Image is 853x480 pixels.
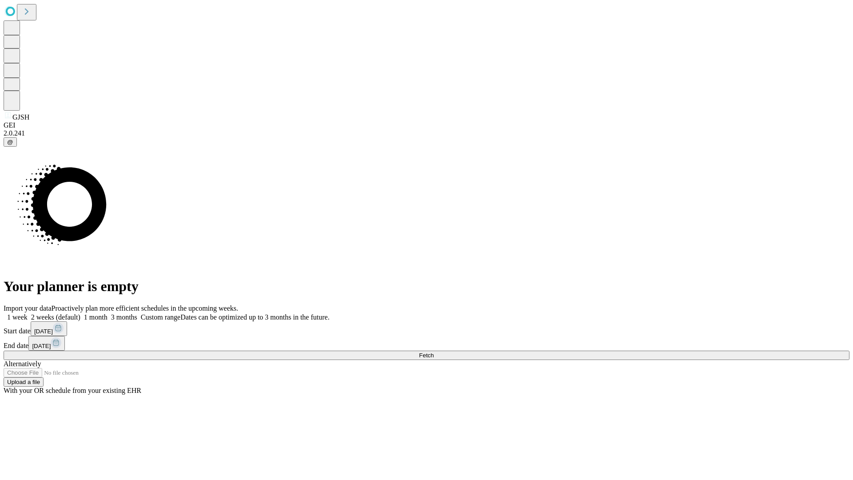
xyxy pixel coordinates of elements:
span: 2 weeks (default) [31,313,80,321]
button: @ [4,137,17,147]
button: Upload a file [4,377,44,387]
span: [DATE] [34,328,53,335]
span: 3 months [111,313,137,321]
button: Fetch [4,351,849,360]
span: GJSH [12,113,29,121]
span: Import your data [4,304,52,312]
button: [DATE] [28,336,65,351]
button: [DATE] [31,321,67,336]
span: Alternatively [4,360,41,368]
span: Proactively plan more efficient schedules in the upcoming weeks. [52,304,238,312]
div: GEI [4,121,849,129]
h1: Your planner is empty [4,278,849,295]
span: Dates can be optimized up to 3 months in the future. [180,313,329,321]
span: 1 week [7,313,28,321]
div: Start date [4,321,849,336]
div: End date [4,336,849,351]
span: Custom range [141,313,180,321]
span: With your OR schedule from your existing EHR [4,387,141,394]
span: Fetch [419,352,434,359]
div: 2.0.241 [4,129,849,137]
span: @ [7,139,13,145]
span: 1 month [84,313,108,321]
span: [DATE] [32,343,51,349]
